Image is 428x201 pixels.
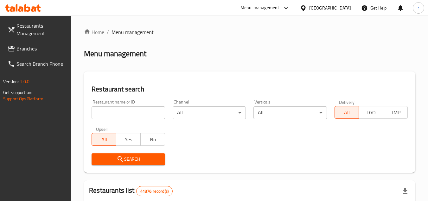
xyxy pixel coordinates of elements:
[116,133,141,146] button: Yes
[92,133,116,146] button: All
[3,41,72,56] a: Branches
[140,133,165,146] button: No
[20,77,29,86] span: 1.0.0
[16,22,67,37] span: Restaurants Management
[119,135,138,144] span: Yes
[309,4,351,11] div: [GEOGRAPHIC_DATA]
[143,135,163,144] span: No
[335,106,359,119] button: All
[84,28,104,36] a: Home
[92,84,408,94] h2: Restaurant search
[173,106,246,119] div: All
[398,184,413,199] div: Export file
[3,88,32,97] span: Get support on:
[359,106,383,119] button: TGO
[89,186,173,196] h2: Restaurants list
[16,60,67,68] span: Search Branch Phone
[92,106,165,119] input: Search for restaurant name or ID..
[3,56,72,71] a: Search Branch Phone
[137,188,172,194] span: 41376 record(s)
[386,108,405,117] span: TMP
[3,95,43,103] a: Support.OpsPlatform
[3,77,19,86] span: Version:
[383,106,408,119] button: TMP
[84,28,415,36] nav: breadcrumb
[253,106,327,119] div: All
[94,135,114,144] span: All
[97,155,160,163] span: Search
[337,108,357,117] span: All
[361,108,381,117] span: TGO
[16,45,67,52] span: Branches
[136,186,173,196] div: Total records count
[96,127,108,131] label: Upsell
[339,100,355,104] label: Delivery
[3,18,72,41] a: Restaurants Management
[92,153,165,165] button: Search
[240,4,279,12] div: Menu-management
[418,4,419,11] span: r
[107,28,109,36] li: /
[112,28,154,36] span: Menu management
[84,49,146,59] h2: Menu management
